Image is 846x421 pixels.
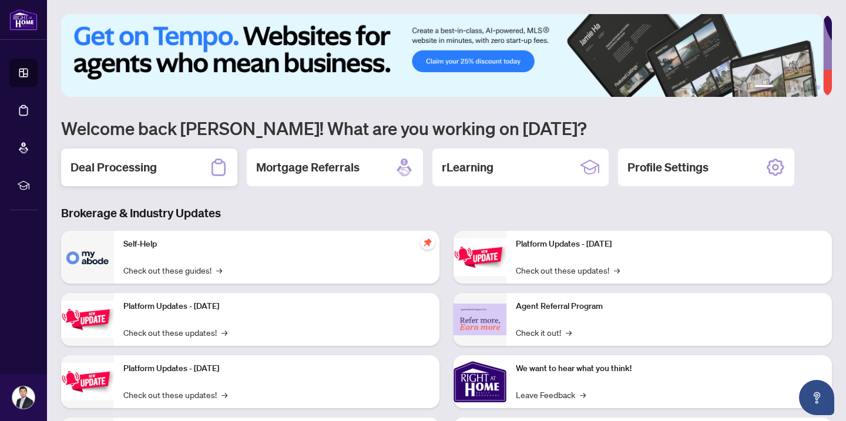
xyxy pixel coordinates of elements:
h2: Deal Processing [70,159,157,176]
span: → [580,388,586,401]
h1: Welcome back [PERSON_NAME]! What are you working on [DATE]? [61,117,832,139]
h3: Brokerage & Industry Updates [61,205,832,221]
button: 3 [787,85,792,90]
button: 5 [806,85,811,90]
span: pushpin [421,235,435,250]
a: Check out these updates!→ [123,388,227,401]
a: Check out these guides!→ [123,264,222,277]
img: Platform Updates - September 16, 2025 [61,301,114,338]
a: Check out these updates!→ [516,264,620,277]
p: Agent Referral Program [516,300,822,313]
p: Platform Updates - [DATE] [123,362,430,375]
img: Self-Help [61,231,114,284]
span: → [221,388,227,401]
a: Check it out!→ [516,326,572,339]
h2: Mortgage Referrals [256,159,360,176]
span: → [216,264,222,277]
span: → [614,264,620,277]
img: Platform Updates - July 21, 2025 [61,363,114,400]
img: logo [9,9,38,31]
a: Leave Feedback→ [516,388,586,401]
img: Profile Icon [12,386,35,409]
p: Platform Updates - [DATE] [516,238,822,251]
button: 1 [754,85,773,90]
button: Open asap [799,380,834,415]
a: Check out these updates!→ [123,326,227,339]
span: → [566,326,572,339]
img: Slide 0 [61,14,823,97]
h2: Profile Settings [627,159,709,176]
img: Platform Updates - June 23, 2025 [454,238,506,275]
img: Agent Referral Program [454,304,506,336]
button: 2 [778,85,783,90]
h2: rLearning [442,159,493,176]
p: We want to hear what you think! [516,362,822,375]
img: We want to hear what you think! [454,355,506,408]
button: 6 [815,85,820,90]
p: Self-Help [123,238,430,251]
p: Platform Updates - [DATE] [123,300,430,313]
button: 4 [797,85,801,90]
span: → [221,326,227,339]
